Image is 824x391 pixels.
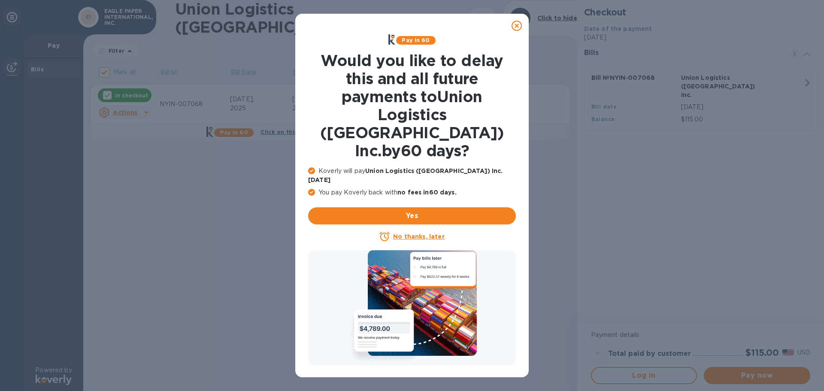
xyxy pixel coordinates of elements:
[393,233,444,240] u: No thanks, later
[402,37,430,43] b: Pay in 60
[308,167,503,183] b: Union Logistics ([GEOGRAPHIC_DATA]) Inc. [DATE]
[308,167,516,185] p: Koverly will pay
[315,211,509,221] span: Yes
[308,207,516,224] button: Yes
[308,188,516,197] p: You pay Koverly back with
[308,52,516,160] h1: Would you like to delay this and all future payments to Union Logistics ([GEOGRAPHIC_DATA]) Inc. ...
[397,189,456,196] b: no fees in 60 days .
